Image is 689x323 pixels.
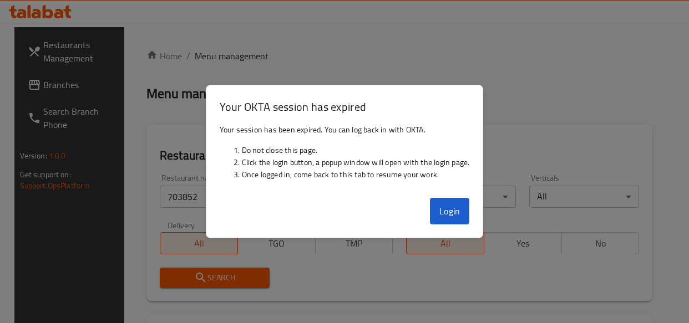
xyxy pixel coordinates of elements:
li: Click the login button, a popup window will open with the login page. [242,156,470,168]
li: Once logged in, come back to this tab to resume your work. [242,168,470,181]
h3: Your OKTA session has expired [220,99,470,115]
button: Login [430,198,470,224]
div: Your session has been expired. You can log back in with OKTA. [206,119,483,193]
li: Do not close this page. [242,144,470,156]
